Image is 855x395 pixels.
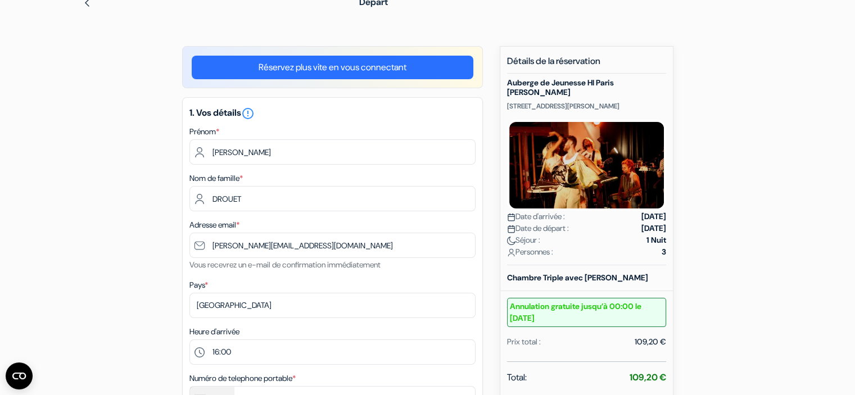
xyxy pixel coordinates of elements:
[189,186,476,211] input: Entrer le nom de famille
[635,336,666,348] div: 109,20 €
[189,373,296,384] label: Numéro de telephone portable
[646,234,666,246] strong: 1 Nuit
[189,139,476,165] input: Entrez votre prénom
[507,225,515,233] img: calendar.svg
[241,107,255,119] a: error_outline
[507,237,515,245] img: moon.svg
[189,126,219,138] label: Prénom
[507,223,569,234] span: Date de départ :
[189,107,476,120] h5: 1. Vos détails
[507,234,540,246] span: Séjour :
[189,260,381,270] small: Vous recevrez un e-mail de confirmation immédiatement
[641,211,666,223] strong: [DATE]
[507,213,515,221] img: calendar.svg
[189,326,239,338] label: Heure d'arrivée
[507,371,527,384] span: Total:
[192,56,473,79] a: Réservez plus vite en vous connectant
[507,211,565,223] span: Date d'arrivée :
[189,233,476,258] input: Entrer adresse e-mail
[630,371,666,383] strong: 109,20 €
[507,298,666,327] small: Annulation gratuite jusqu’à 00:00 le [DATE]
[641,223,666,234] strong: [DATE]
[189,172,243,184] label: Nom de famille
[189,219,239,231] label: Adresse email
[507,248,515,257] img: user_icon.svg
[662,246,666,258] strong: 3
[507,78,666,97] h5: Auberge de Jeunesse HI Paris [PERSON_NAME]
[6,362,33,389] button: Ouvrir le widget CMP
[507,56,666,74] h5: Détails de la réservation
[189,279,208,291] label: Pays
[507,246,553,258] span: Personnes :
[507,102,666,111] p: [STREET_ADDRESS][PERSON_NAME]
[241,107,255,120] i: error_outline
[507,273,648,283] b: Chambre Triple avec [PERSON_NAME]
[507,336,541,348] div: Prix total :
